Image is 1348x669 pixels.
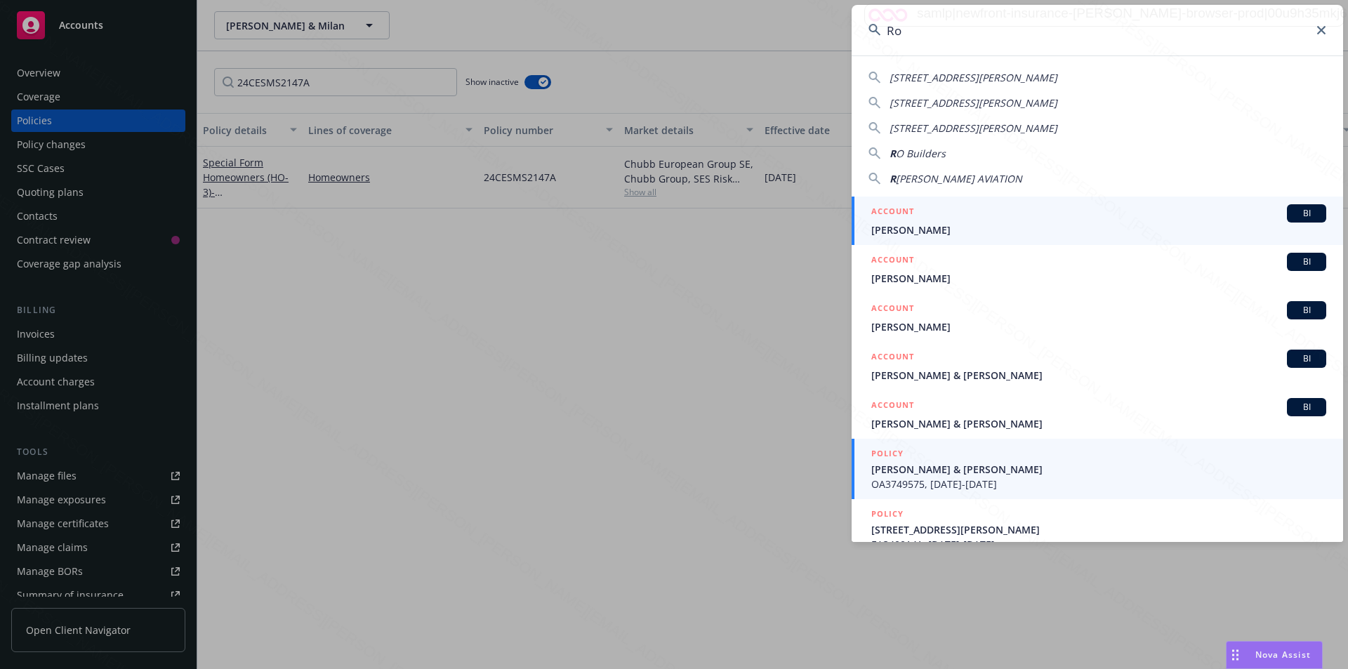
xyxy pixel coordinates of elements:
span: BI [1293,256,1321,268]
h5: ACCOUNT [871,204,914,221]
span: [STREET_ADDRESS][PERSON_NAME] [871,522,1326,537]
span: [PERSON_NAME] & [PERSON_NAME] [871,368,1326,383]
input: Search... [852,5,1343,55]
span: [PERSON_NAME] [871,223,1326,237]
span: BI [1293,401,1321,413]
a: ACCOUNTBI[PERSON_NAME] [852,197,1343,245]
span: OA3749575, [DATE]-[DATE] [871,477,1326,491]
span: BI [1293,304,1321,317]
span: [STREET_ADDRESS][PERSON_NAME] [890,71,1057,84]
button: Nova Assist [1226,641,1323,669]
a: POLICY[STREET_ADDRESS][PERSON_NAME]EA3400141, [DATE]-[DATE] [852,499,1343,559]
span: BI [1293,207,1321,220]
span: [STREET_ADDRESS][PERSON_NAME] [890,121,1057,135]
h5: POLICY [871,446,904,461]
span: [PERSON_NAME] AVIATION [896,172,1022,185]
span: Nova Assist [1255,649,1311,661]
a: ACCOUNTBI[PERSON_NAME] [852,293,1343,342]
span: [PERSON_NAME] & [PERSON_NAME] [871,462,1326,477]
span: [PERSON_NAME] & [PERSON_NAME] [871,416,1326,431]
span: BI [1293,352,1321,365]
h5: ACCOUNT [871,253,914,270]
h5: ACCOUNT [871,301,914,318]
span: [PERSON_NAME] [871,319,1326,334]
a: ACCOUNTBI[PERSON_NAME] & [PERSON_NAME] [852,390,1343,439]
a: ACCOUNTBI[PERSON_NAME] & [PERSON_NAME] [852,342,1343,390]
span: R [890,147,896,160]
div: Drag to move [1227,642,1244,668]
span: R [890,172,896,185]
span: O Builders [896,147,946,160]
h5: ACCOUNT [871,350,914,366]
a: ACCOUNTBI[PERSON_NAME] [852,245,1343,293]
h5: POLICY [871,507,904,521]
a: POLICY[PERSON_NAME] & [PERSON_NAME]OA3749575, [DATE]-[DATE] [852,439,1343,499]
h5: ACCOUNT [871,398,914,415]
span: [PERSON_NAME] [871,271,1326,286]
span: [STREET_ADDRESS][PERSON_NAME] [890,96,1057,110]
span: EA3400141, [DATE]-[DATE] [871,537,1326,552]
